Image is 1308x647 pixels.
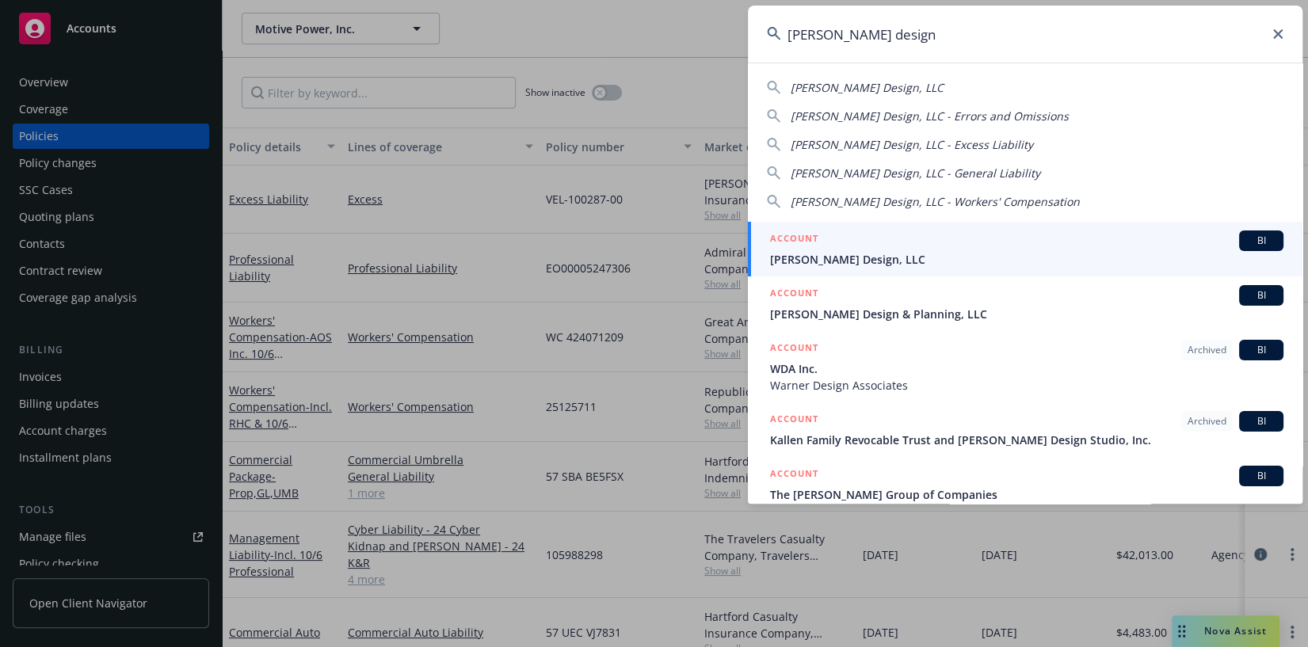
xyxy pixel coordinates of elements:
span: Warner Design Associates [770,377,1283,394]
a: ACCOUNTBIThe [PERSON_NAME] Group of Companies [748,457,1302,512]
a: ACCOUNTBI[PERSON_NAME] Design & Planning, LLC [748,276,1302,331]
span: [PERSON_NAME] Design, LLC [770,251,1283,268]
a: ACCOUNTArchivedBIWDA Inc.Warner Design Associates [748,331,1302,402]
h5: ACCOUNT [770,340,818,359]
span: WDA Inc. [770,360,1283,377]
span: BI [1245,414,1277,428]
span: BI [1245,343,1277,357]
span: [PERSON_NAME] Design, LLC - Errors and Omissions [791,108,1069,124]
h5: ACCOUNT [770,466,818,485]
h5: ACCOUNT [770,285,818,304]
span: Archived [1188,343,1226,357]
a: ACCOUNTBI[PERSON_NAME] Design, LLC [748,222,1302,276]
span: Archived [1188,414,1226,428]
span: [PERSON_NAME] Design, LLC - Excess Liability [791,137,1033,152]
span: [PERSON_NAME] Design & Planning, LLC [770,306,1283,322]
input: Search... [748,6,1302,63]
h5: ACCOUNT [770,230,818,249]
span: BI [1245,234,1277,248]
a: ACCOUNTArchivedBIKallen Family Revocable Trust and [PERSON_NAME] Design Studio, Inc. [748,402,1302,457]
span: [PERSON_NAME] Design, LLC - Workers' Compensation [791,194,1080,209]
span: BI [1245,288,1277,303]
span: [PERSON_NAME] Design, LLC - General Liability [791,166,1040,181]
h5: ACCOUNT [770,411,818,430]
span: BI [1245,469,1277,483]
span: The [PERSON_NAME] Group of Companies [770,486,1283,503]
span: [PERSON_NAME] Design, LLC [791,80,944,95]
span: Kallen Family Revocable Trust and [PERSON_NAME] Design Studio, Inc. [770,432,1283,448]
